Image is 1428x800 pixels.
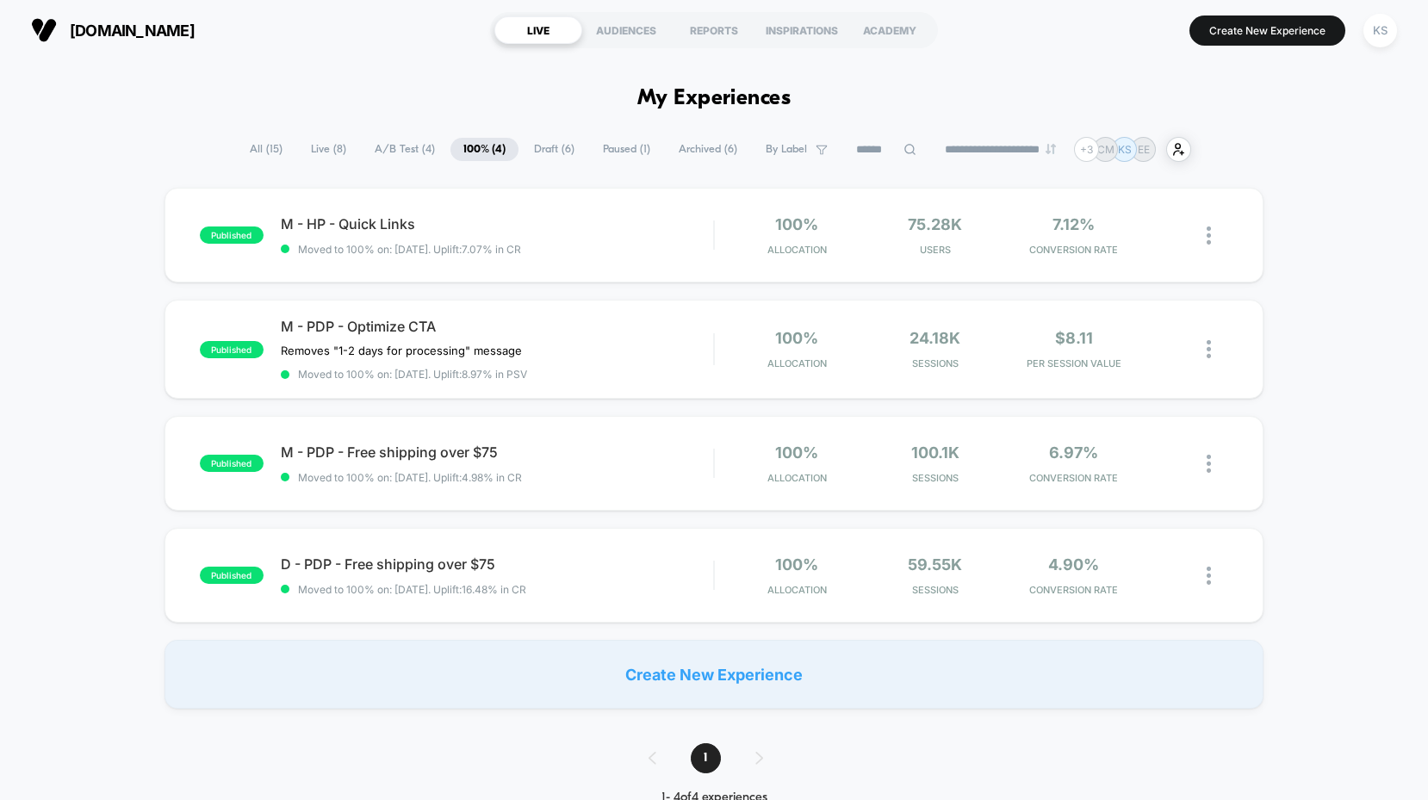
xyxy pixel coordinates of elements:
span: 4.90% [1048,555,1099,574]
span: Sessions [871,584,1001,596]
span: Moved to 100% on: [DATE] . Uplift: 16.48% in CR [298,583,526,596]
span: 100% ( 4 ) [450,138,518,161]
span: Draft ( 6 ) [521,138,587,161]
img: Visually logo [31,17,57,43]
span: Moved to 100% on: [DATE] . Uplift: 8.97% in PSV [298,368,527,381]
span: Archived ( 6 ) [666,138,750,161]
span: By Label [766,143,807,156]
span: M - PDP - Free shipping over $75 [281,443,714,461]
span: Allocation [767,357,827,369]
span: 100.1k [911,443,959,462]
span: [DOMAIN_NAME] [70,22,195,40]
span: Live ( 8 ) [298,138,359,161]
span: 6.97% [1049,443,1098,462]
div: LIVE [494,16,582,44]
span: 100% [775,555,818,574]
span: A/B Test ( 4 ) [362,138,448,161]
div: INSPIRATIONS [758,16,846,44]
img: end [1046,144,1056,154]
img: close [1207,340,1211,358]
img: close [1207,226,1211,245]
span: 24.18k [910,329,960,347]
span: M - HP - Quick Links [281,215,714,233]
span: $8.11 [1055,329,1093,347]
span: Paused ( 1 ) [590,138,663,161]
span: CONVERSION RATE [1009,244,1139,256]
span: 100% [775,215,818,233]
span: Allocation [767,244,827,256]
img: close [1207,567,1211,585]
div: KS [1363,14,1397,47]
span: published [200,567,264,584]
h1: My Experiences [637,86,792,111]
div: Create New Experience [165,640,1264,709]
span: 1 [691,743,721,773]
span: PER SESSION VALUE [1009,357,1139,369]
span: Moved to 100% on: [DATE] . Uplift: 4.98% in CR [298,471,522,484]
span: All ( 15 ) [237,138,295,161]
span: Users [871,244,1001,256]
div: REPORTS [670,16,758,44]
span: 100% [775,443,818,462]
div: + 3 [1074,137,1099,162]
span: 75.28k [908,215,962,233]
button: KS [1358,13,1402,48]
p: EE [1138,143,1150,156]
span: CONVERSION RATE [1009,584,1139,596]
span: 59.55k [908,555,962,574]
div: AUDIENCES [582,16,670,44]
img: close [1207,455,1211,473]
span: Moved to 100% on: [DATE] . Uplift: 7.07% in CR [298,243,521,256]
span: D - PDP - Free shipping over $75 [281,555,714,573]
p: CM [1097,143,1114,156]
span: CONVERSION RATE [1009,472,1139,484]
button: [DOMAIN_NAME] [26,16,200,44]
span: Sessions [871,472,1001,484]
span: published [200,226,264,244]
div: ACADEMY [846,16,934,44]
button: Create New Experience [1189,16,1345,46]
span: 7.12% [1052,215,1095,233]
span: published [200,341,264,358]
p: KS [1118,143,1132,156]
span: Allocation [767,584,827,596]
span: 100% [775,329,818,347]
span: Removes "1-2 days for processing" message [281,344,522,357]
span: published [200,455,264,472]
span: M - PDP - Optimize CTA [281,318,714,335]
span: Allocation [767,472,827,484]
span: Sessions [871,357,1001,369]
